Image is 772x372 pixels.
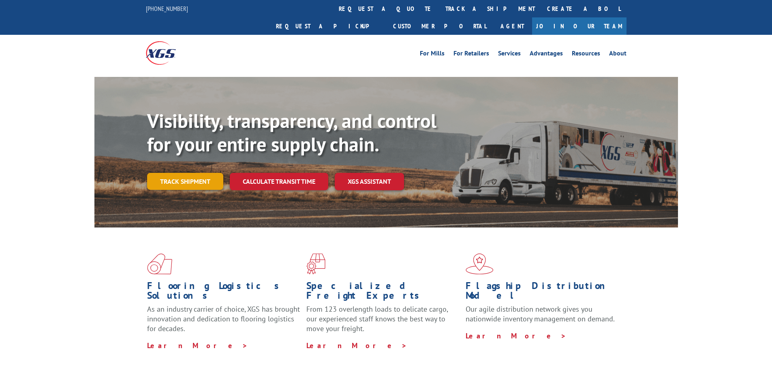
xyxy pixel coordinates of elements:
[492,17,532,35] a: Agent
[530,50,563,59] a: Advantages
[498,50,521,59] a: Services
[466,253,494,274] img: xgs-icon-flagship-distribution-model-red
[532,17,627,35] a: Join Our Team
[146,4,188,13] a: [PHONE_NUMBER]
[306,281,460,304] h1: Specialized Freight Experts
[147,108,436,157] b: Visibility, transparency, and control for your entire supply chain.
[466,304,615,323] span: Our agile distribution network gives you nationwide inventory management on demand.
[572,50,600,59] a: Resources
[453,50,489,59] a: For Retailers
[466,331,567,340] a: Learn More >
[420,50,445,59] a: For Mills
[147,173,223,190] a: Track shipment
[466,281,619,304] h1: Flagship Distribution Model
[147,341,248,350] a: Learn More >
[147,253,172,274] img: xgs-icon-total-supply-chain-intelligence-red
[270,17,387,35] a: Request a pickup
[387,17,492,35] a: Customer Portal
[306,341,407,350] a: Learn More >
[306,253,325,274] img: xgs-icon-focused-on-flooring-red
[335,173,404,190] a: XGS ASSISTANT
[230,173,328,190] a: Calculate transit time
[147,281,300,304] h1: Flooring Logistics Solutions
[147,304,300,333] span: As an industry carrier of choice, XGS has brought innovation and dedication to flooring logistics...
[609,50,627,59] a: About
[306,304,460,340] p: From 123 overlength loads to delicate cargo, our experienced staff knows the best way to move you...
